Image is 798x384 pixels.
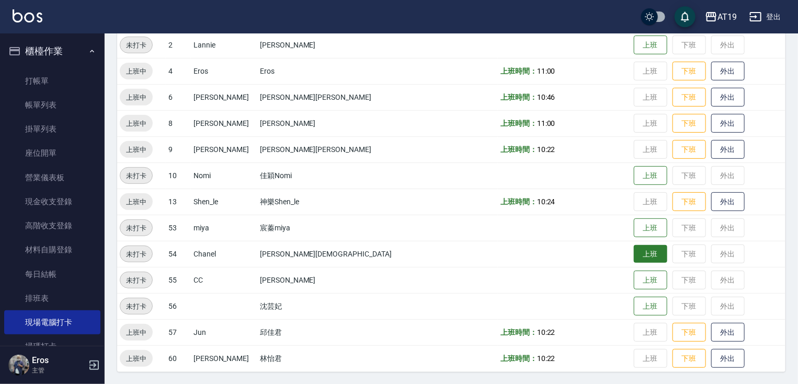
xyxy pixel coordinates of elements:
td: 神樂Shen_le [257,189,431,215]
a: 帳單列表 [4,93,100,117]
td: 57 [166,319,191,345]
button: 上班 [634,245,667,263]
td: [PERSON_NAME][PERSON_NAME] [257,84,431,110]
td: 9 [166,136,191,162]
td: 60 [166,345,191,371]
span: 上班中 [120,118,153,129]
td: 10 [166,162,191,189]
button: 下班 [672,114,706,133]
button: 下班 [672,323,706,342]
button: 外出 [711,349,745,368]
span: 未打卡 [120,275,152,286]
span: 10:22 [537,328,555,336]
td: Lannie [191,32,257,58]
a: 材料自購登錄 [4,238,100,262]
a: 打帳單 [4,69,100,93]
button: 外出 [711,114,745,133]
td: Eros [191,58,257,84]
b: 上班時間： [500,93,537,101]
button: 外出 [711,323,745,342]
span: 上班中 [120,327,153,338]
button: 上班 [634,36,667,55]
button: save [675,6,696,27]
span: 未打卡 [120,40,152,51]
span: 11:00 [537,67,555,75]
button: 上班 [634,166,667,185]
span: 未打卡 [120,170,152,181]
button: 下班 [672,349,706,368]
span: 上班中 [120,92,153,103]
span: 上班中 [120,196,153,207]
a: 座位開單 [4,141,100,165]
a: 掛單列表 [4,117,100,141]
td: Nomi [191,162,257,189]
button: 下班 [672,192,706,212]
a: 排班表 [4,286,100,310]
button: 登出 [745,7,785,27]
td: [PERSON_NAME] [191,110,257,136]
td: 6 [166,84,191,110]
button: 外出 [711,88,745,107]
span: 10:24 [537,197,555,206]
td: [PERSON_NAME] [257,110,431,136]
b: 上班時間： [500,67,537,75]
button: 下班 [672,62,706,81]
span: 10:46 [537,93,555,101]
td: [PERSON_NAME] [191,84,257,110]
div: AT19 [717,10,737,24]
a: 掃碼打卡 [4,334,100,358]
td: 54 [166,241,191,267]
button: 上班 [634,218,667,238]
span: 10:22 [537,354,555,363]
button: AT19 [701,6,741,28]
a: 現金收支登錄 [4,190,100,214]
td: [PERSON_NAME] [191,345,257,371]
b: 上班時間： [500,328,537,336]
td: 林怡君 [257,345,431,371]
button: 上班 [634,297,667,316]
span: 10:22 [537,145,555,154]
td: 56 [166,293,191,319]
span: 11:00 [537,119,555,127]
a: 每日結帳 [4,262,100,286]
b: 上班時間： [500,354,537,363]
button: 外出 [711,140,745,159]
button: 外出 [711,62,745,81]
span: 上班中 [120,144,153,155]
span: 未打卡 [120,301,152,312]
a: 高階收支登錄 [4,214,100,238]
a: 營業儀表板 [4,166,100,190]
p: 主管 [32,366,85,375]
td: 佳穎Nomi [257,162,431,189]
a: 現場電腦打卡 [4,310,100,334]
td: 4 [166,58,191,84]
span: 未打卡 [120,249,152,260]
td: 13 [166,189,191,215]
button: 外出 [711,192,745,212]
button: 下班 [672,88,706,107]
img: Logo [13,9,42,22]
td: 8 [166,110,191,136]
td: [PERSON_NAME] [257,32,431,58]
td: 55 [166,267,191,293]
td: miya [191,215,257,241]
img: Person [8,355,29,376]
td: 宸蓁miya [257,215,431,241]
td: Chanel [191,241,257,267]
span: 上班中 [120,353,153,364]
b: 上班時間： [500,145,537,154]
td: [PERSON_NAME] [191,136,257,162]
td: [PERSON_NAME][DEMOGRAPHIC_DATA] [257,241,431,267]
button: 下班 [672,140,706,159]
td: CC [191,267,257,293]
td: Jun [191,319,257,345]
td: [PERSON_NAME][PERSON_NAME] [257,136,431,162]
span: 未打卡 [120,223,152,234]
td: 沈芸妃 [257,293,431,319]
button: 上班 [634,271,667,290]
td: Eros [257,58,431,84]
td: 2 [166,32,191,58]
span: 上班中 [120,66,153,77]
td: 53 [166,215,191,241]
td: Shen_le [191,189,257,215]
